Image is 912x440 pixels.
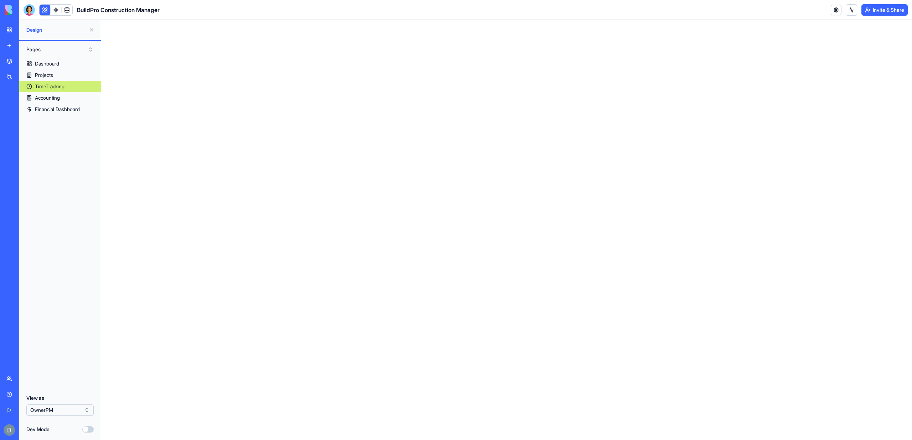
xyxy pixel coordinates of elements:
[26,26,86,33] span: Design
[26,394,94,402] label: View as
[77,6,160,14] span: BuildPro Construction Manager
[19,104,101,115] a: Financial Dashboard
[861,4,908,16] button: Invite & Share
[35,60,59,67] div: Dashboard
[35,72,53,79] div: Projects
[19,58,101,69] a: Dashboard
[5,5,49,15] img: logo
[19,92,101,104] a: Accounting
[35,83,64,90] div: TimeTracking
[4,424,15,436] img: ACg8ocL14O24brInuUl-c27i0YSfFU_vHBpL2bsEyyPTXm4yOU-sMw=s96-c
[23,44,97,55] button: Pages
[19,69,101,81] a: Projects
[35,94,60,101] div: Accounting
[35,106,80,113] div: Financial Dashboard
[26,426,50,433] label: Dev Mode
[19,81,101,92] a: TimeTracking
